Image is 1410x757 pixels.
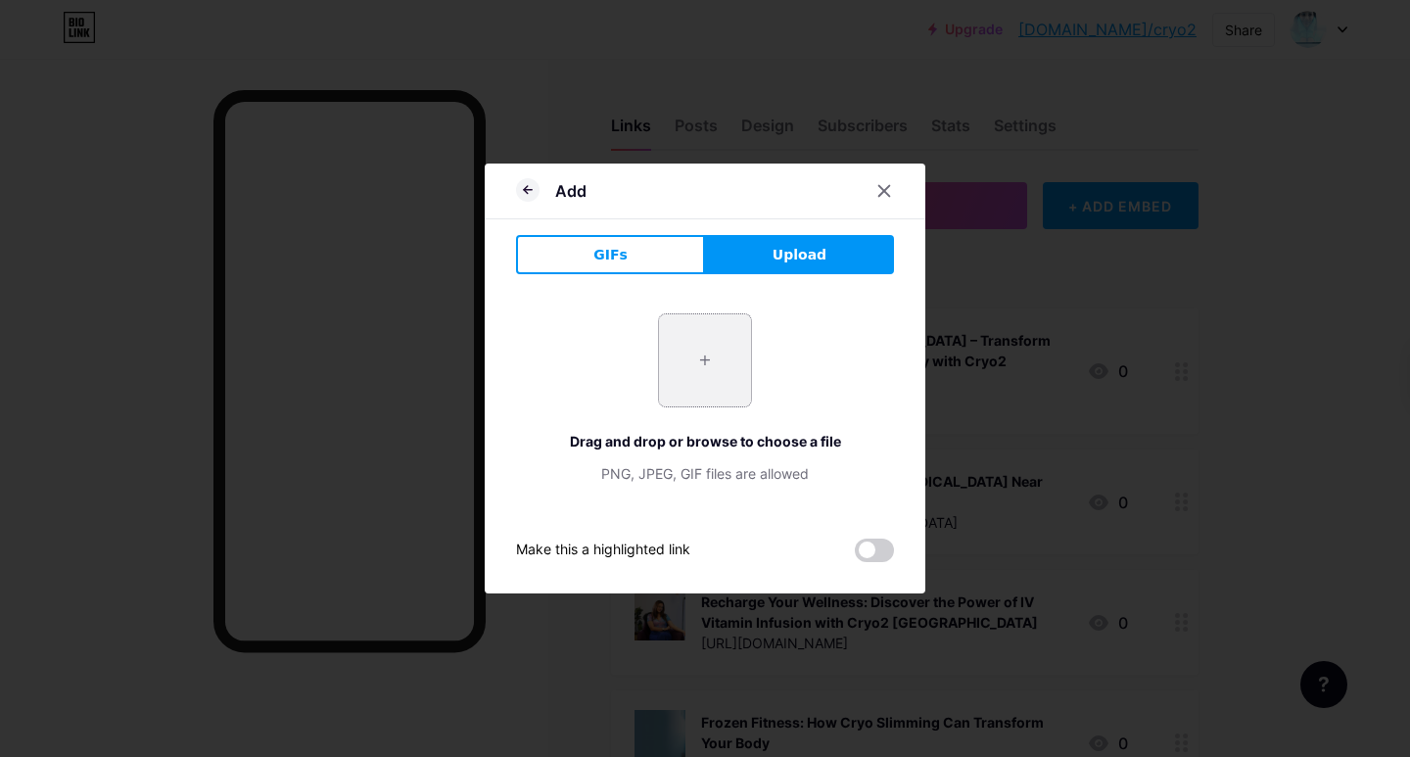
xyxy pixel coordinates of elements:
span: GIFs [593,245,628,265]
div: Make this a highlighted link [516,539,690,562]
div: Add [555,179,587,203]
button: Upload [705,235,894,274]
button: GIFs [516,235,705,274]
div: PNG, JPEG, GIF files are allowed [516,463,894,484]
div: Drag and drop or browse to choose a file [516,431,894,451]
span: Upload [773,245,826,265]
